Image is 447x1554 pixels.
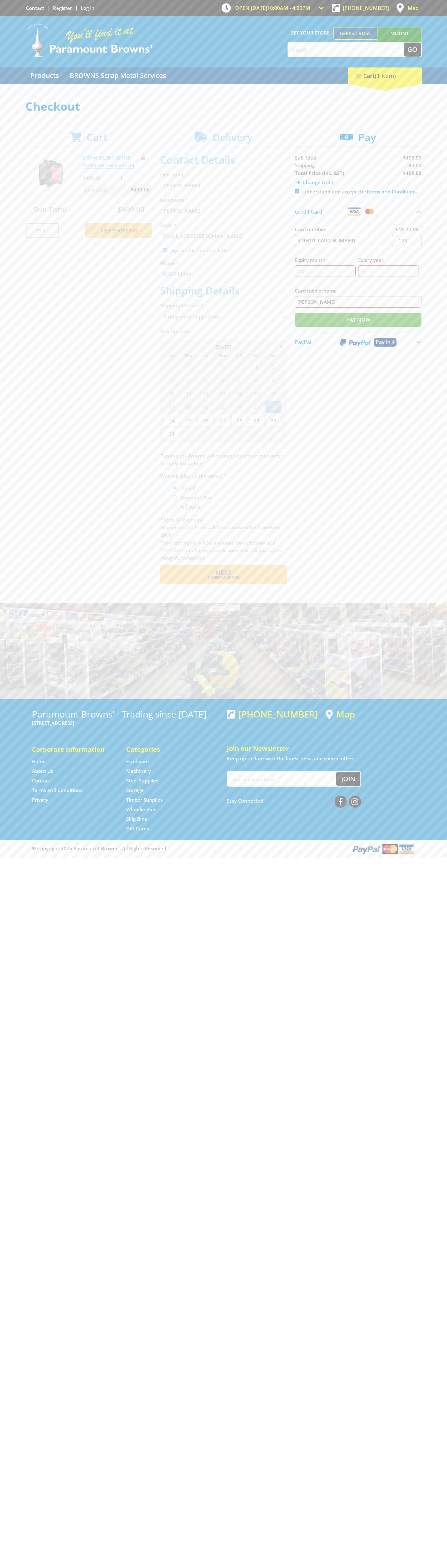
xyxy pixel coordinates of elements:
span: Credit Card [295,208,322,215]
label: Card holder name [295,287,422,294]
span: Pay [358,130,376,144]
span: 10:00am - 4:00pm [267,4,310,12]
img: PayPal [340,338,371,346]
button: Credit Card [295,202,422,221]
div: [PHONE_NUMBER] [227,709,318,719]
img: PayPal, Mastercard, Visa accepted [351,843,415,855]
img: Paramount Browns' [26,22,153,58]
a: Go to the BROWNS Scrap Metal Services page [65,67,171,84]
a: Go to the Gift Cards page [126,825,149,832]
a: Go to the Steel Supplies page [126,777,158,784]
a: Gepps Cross [333,27,377,40]
label: I understand and accept the [300,188,417,195]
h3: Paramount Browns' - Trading since [DATE] [32,709,220,719]
a: Go to the Skip Bins page [126,816,147,822]
span: OPEN [DATE] [235,4,310,12]
a: Change Order [295,177,337,188]
a: Go to the Storage page [126,787,144,794]
a: View a map of Gepps Cross location [326,709,355,719]
a: Go to the Wheelie Bins page [126,806,156,813]
input: MM [295,265,356,277]
button: PayPal Pay in 4 [295,332,422,352]
span: Sub Total [295,154,316,161]
a: Go to the Hardware page [126,758,149,765]
input: Please accept the terms and conditions. [295,189,299,193]
a: Go to the About Us page [32,768,53,774]
a: Go to the Home page [32,758,46,765]
h5: Categories [126,745,208,754]
a: Terms and Conditions [366,188,417,195]
span: Change Order [303,179,335,185]
a: Go to the Privacy page [32,797,48,803]
span: $0.00 [409,162,421,169]
a: Go to the Products page [26,67,64,84]
h5: Join our Newsletter [227,744,415,753]
div: Cart [348,67,422,84]
strong: $499.00 [403,170,421,176]
span: Set your store [288,27,333,38]
a: Log in [81,5,95,11]
label: Card number [295,225,394,233]
img: Mastercard [364,208,375,216]
a: Go to the Timber Supplies page [126,797,163,803]
img: Visa [347,208,361,216]
button: Go [404,43,421,57]
a: Go to the Machinery page [126,768,151,774]
input: Search [288,43,404,57]
div: Stay Connected [227,793,361,808]
button: Join [336,772,360,786]
h5: Corporate Information [32,745,113,754]
a: Go to the registration page [53,5,72,11]
a: Go to the Contact page [26,5,44,11]
label: Expiry year [358,256,419,264]
span: Pay in 4 [376,339,395,346]
span: $499.00 [403,154,421,161]
input: YY [358,265,419,277]
span: PayPal [295,339,311,346]
span: (1 item) [375,72,396,80]
p: [STREET_ADDRESS] [32,719,220,727]
p: Keep up to date with the latest news and special offers. [227,755,415,762]
a: Mount [PERSON_NAME] [377,27,422,51]
label: Expiry month [295,256,356,264]
h1: Checkout [26,100,422,113]
strong: Total Price (inc. GST) [295,170,344,176]
span: Shipping [295,162,315,169]
a: Go to the Terms and Conditions page [32,787,82,794]
input: Pay Now [295,313,422,327]
div: ® Copyright 2025 Paramount Browns'. All Rights Reserved. [26,843,422,855]
input: Your email address [227,772,336,786]
a: Go to the Contact page [32,777,50,784]
label: CVC / CVV [396,225,421,233]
